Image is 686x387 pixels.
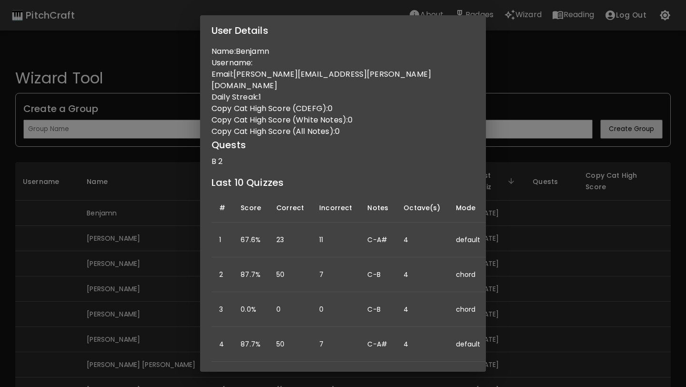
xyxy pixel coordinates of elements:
[448,193,488,223] th: Mode
[212,92,474,103] p: Daily Streak: 1
[212,327,233,362] td: 4
[312,257,360,292] td: 7
[448,257,488,292] td: chord
[396,193,448,223] th: Octave(s)
[212,103,474,114] p: Copy Cat High Score (CDEFG): 0
[312,327,360,362] td: 7
[212,126,474,137] p: Copy Cat High Score (All Notes): 0
[396,223,448,257] td: 4
[269,257,312,292] td: 50
[360,193,396,223] th: Notes
[269,223,312,257] td: 23
[360,292,396,327] td: C-B
[212,137,474,153] h6: Quests
[312,193,360,223] th: Incorrect
[360,327,396,362] td: C-A#
[312,223,360,257] td: 11
[212,156,474,167] p: B 2
[212,46,474,57] p: Name: Benjamn
[312,292,360,327] td: 0
[233,327,269,362] td: 87.7%
[396,292,448,327] td: 4
[212,257,233,292] td: 2
[448,223,488,257] td: default
[200,15,486,46] h2: User Details
[212,292,233,327] td: 3
[448,327,488,362] td: default
[233,292,269,327] td: 0.0%
[269,327,312,362] td: 50
[360,223,396,257] td: C-A#
[212,223,233,257] td: 1
[233,193,269,223] th: Score
[212,193,233,223] th: #
[269,292,312,327] td: 0
[212,114,474,126] p: Copy Cat High Score (White Notes): 0
[212,69,474,92] p: Email: [PERSON_NAME][EMAIL_ADDRESS][PERSON_NAME][DOMAIN_NAME]
[233,223,269,257] td: 67.6%
[448,292,488,327] td: chord
[212,57,474,69] p: Username:
[360,257,396,292] td: C-B
[396,257,448,292] td: 4
[396,327,448,362] td: 4
[233,257,269,292] td: 87.7%
[269,193,312,223] th: Correct
[212,175,474,190] h6: Last 10 Quizzes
